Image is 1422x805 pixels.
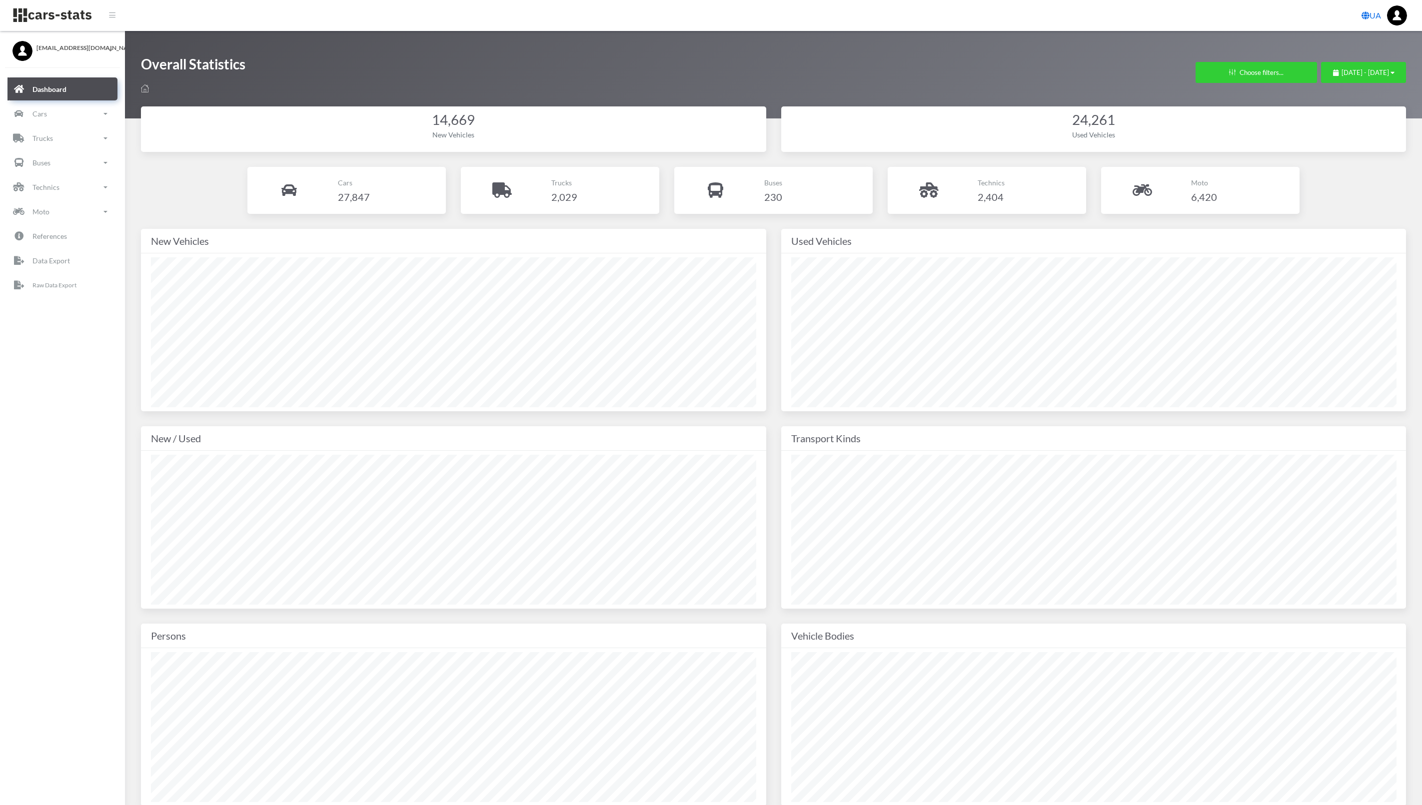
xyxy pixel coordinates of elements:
[764,189,782,205] h4: 230
[551,189,577,205] h4: 2,029
[551,176,577,189] p: Trucks
[338,189,370,205] h4: 27,847
[1387,5,1407,25] img: ...
[7,127,117,150] a: Trucks
[1342,68,1389,76] span: [DATE] - [DATE]
[791,110,1397,130] div: 24,261
[764,176,782,189] p: Buses
[12,41,112,52] a: [EMAIL_ADDRESS][DOMAIN_NAME]
[32,254,70,267] p: Data Export
[32,205,49,218] p: Moto
[32,181,59,193] p: Technics
[791,628,1397,644] div: Vehicle Bodies
[7,78,117,101] a: Dashboard
[151,233,756,249] div: New Vehicles
[151,129,756,140] div: New Vehicles
[141,55,245,78] h1: Overall Statistics
[338,176,370,189] p: Cars
[7,102,117,125] a: Cars
[7,200,117,223] a: Moto
[791,233,1397,249] div: Used Vehicles
[151,430,756,446] div: New / Used
[1191,189,1217,205] h4: 6,420
[32,230,67,242] p: References
[7,274,117,297] a: Raw Data Export
[791,430,1397,446] div: Transport Kinds
[1358,5,1385,25] a: UA
[151,110,756,130] div: 14,669
[1321,62,1406,83] button: [DATE] - [DATE]
[32,83,66,95] p: Dashboard
[12,7,92,23] img: navbar brand
[151,628,756,644] div: Persons
[1191,176,1217,189] p: Moto
[7,225,117,248] a: References
[978,189,1005,205] h4: 2,404
[7,151,117,174] a: Buses
[978,176,1005,189] p: Technics
[36,43,112,52] span: [EMAIL_ADDRESS][DOMAIN_NAME]
[32,280,76,291] p: Raw Data Export
[32,156,50,169] p: Buses
[791,129,1397,140] div: Used Vehicles
[1196,62,1317,83] button: Choose filters...
[7,249,117,272] a: Data Export
[7,176,117,199] a: Technics
[32,132,53,144] p: Trucks
[32,107,47,120] p: Cars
